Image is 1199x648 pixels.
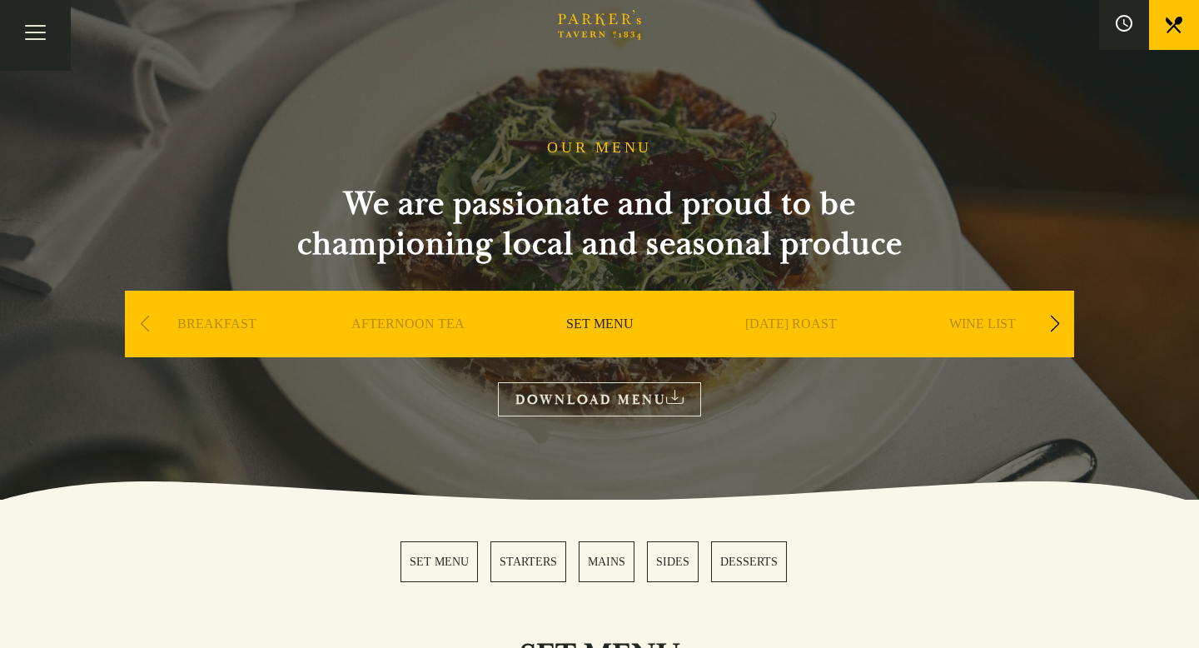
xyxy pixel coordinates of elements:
div: 2 / 9 [316,291,500,407]
div: 1 / 9 [125,291,308,407]
a: 1 / 5 [400,541,478,582]
div: 3 / 9 [508,291,691,407]
h1: OUR MENU [547,139,652,157]
div: Next slide [1043,306,1066,342]
a: WINE LIST [949,316,1016,382]
a: 5 / 5 [711,541,787,582]
h2: We are passionate and proud to be championing local and seasonal produce [266,184,933,264]
div: Previous slide [133,306,156,342]
a: [DATE] ROAST [745,316,837,382]
div: 4 / 9 [699,291,883,407]
div: 5 / 9 [891,291,1074,407]
a: DOWNLOAD MENU [498,382,701,416]
a: 4 / 5 [647,541,699,582]
a: BREAKFAST [177,316,256,382]
a: 2 / 5 [490,541,566,582]
a: AFTERNOON TEA [351,316,465,382]
a: 3 / 5 [579,541,634,582]
a: SET MENU [566,316,634,382]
